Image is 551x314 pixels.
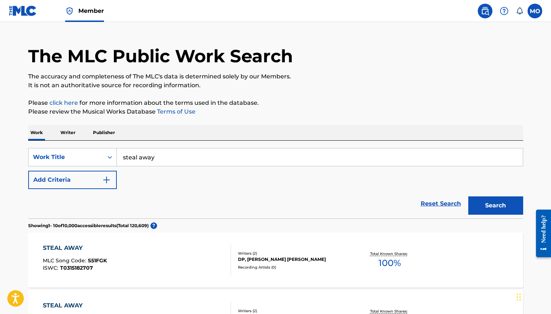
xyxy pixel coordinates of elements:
p: The accuracy and completeness of The MLC's data is determined solely by our Members. [28,72,523,81]
a: STEAL AWAYMLC Song Code:S51FGKISWC:T0315182707Writers (2)DP, [PERSON_NAME] [PERSON_NAME]Recording... [28,233,523,288]
span: T0315182707 [60,265,93,271]
a: click here [49,99,78,106]
p: Total Known Shares: [370,309,409,314]
div: Recording Artists ( 0 ) [238,265,349,270]
img: help [500,7,509,15]
div: Drag [517,286,521,308]
img: MLC Logo [9,5,37,16]
h1: The MLC Public Work Search [28,45,293,67]
a: Public Search [478,4,492,18]
iframe: Chat Widget [514,279,551,314]
span: Member [78,7,104,15]
span: MLC Song Code : [43,257,88,264]
div: Writers ( 2 ) [238,251,349,256]
div: STEAL AWAY [43,301,110,310]
div: Notifications [516,7,523,15]
img: Top Rightsholder [65,7,74,15]
span: 100 % [379,256,401,270]
div: DP, [PERSON_NAME] [PERSON_NAME] [238,256,349,263]
span: ? [150,222,157,229]
img: 9d2ae6d4665cec9f34b9.svg [102,176,111,184]
iframe: Resource Center [530,204,551,263]
p: Work [28,125,45,140]
span: ISWC : [43,265,60,271]
form: Search Form [28,148,523,218]
div: Help [497,4,511,18]
div: Work Title [33,153,99,162]
div: STEAL AWAY [43,244,107,252]
button: Search [468,196,523,215]
p: It is not an authoritative source for recording information. [28,81,523,90]
a: Terms of Use [156,108,196,115]
a: Reset Search [417,196,465,212]
p: Please review the Musical Works Database [28,107,523,116]
img: search [481,7,489,15]
p: Total Known Shares: [370,251,409,256]
div: Writers ( 2 ) [238,308,349,314]
p: Showing 1 - 10 of 10,000 accessible results (Total 120,609 ) [28,222,149,229]
p: Writer [58,125,78,140]
p: Please for more information about the terms used in the database. [28,99,523,107]
button: Add Criteria [28,171,117,189]
span: S51FGK [88,257,107,264]
div: User Menu [528,4,542,18]
p: Publisher [91,125,117,140]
